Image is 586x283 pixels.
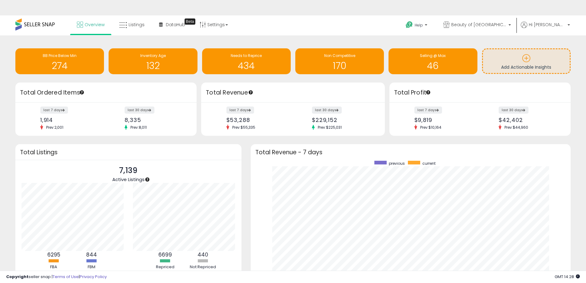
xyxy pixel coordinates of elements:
[415,22,423,28] span: Help
[112,165,145,176] p: 7,139
[109,48,197,74] a: Inventory Age 132
[248,90,253,95] div: Tooltip anchor
[79,90,85,95] div: Tooltip anchor
[40,107,68,114] label: last 7 days
[40,117,102,123] div: 1,914
[18,61,101,71] h1: 274
[185,264,221,270] div: Not Repriced
[229,125,258,130] span: Prev: $55,335
[226,117,289,123] div: $53,288
[72,15,109,34] a: Overview
[417,125,444,130] span: Prev: $10,164
[499,107,528,114] label: last 30 days
[114,15,149,34] a: Listings
[20,88,192,97] h3: Total Ordered Items
[231,53,262,58] span: Needs to Reprice
[185,18,195,25] div: Tooltip anchor
[47,251,60,258] b: 6295
[312,107,342,114] label: last 30 days
[451,22,507,28] span: Beauty of [GEOGRAPHIC_DATA]
[86,251,97,258] b: 844
[197,251,208,258] b: 440
[401,16,433,35] a: Help
[80,274,107,280] a: Privacy Policy
[422,161,436,166] span: current
[414,107,442,114] label: last 7 days
[394,88,566,97] h3: Total Profit
[483,49,570,73] a: Add Actionable Insights
[405,21,413,29] i: Get Help
[521,22,570,35] a: Hi [PERSON_NAME]
[501,125,531,130] span: Prev: $44,960
[389,161,405,166] span: previous
[112,176,145,183] span: Active Listings
[6,274,107,280] div: seller snap | |
[255,150,566,155] h3: Total Revenue - 7 days
[125,107,154,114] label: last 30 days
[202,48,291,74] a: Needs to Reprice 434
[147,264,184,270] div: Repriced
[499,117,560,123] div: $42,402
[195,15,233,34] a: Settings
[140,53,166,58] span: Inventory Age
[312,117,374,123] div: $229,152
[298,61,381,71] h1: 170
[6,274,29,280] strong: Copyright
[529,22,566,28] span: Hi [PERSON_NAME]
[324,53,355,58] span: Non Competitive
[127,125,150,130] span: Prev: 8,011
[35,264,72,270] div: FBA
[53,274,79,280] a: Terms of Use
[392,61,474,71] h1: 46
[389,48,477,74] a: Selling @ Max 46
[20,150,237,155] h3: Total Listings
[85,22,105,28] span: Overview
[315,125,345,130] span: Prev: $225,031
[43,125,66,130] span: Prev: 2,001
[166,22,185,28] span: DataHub
[15,48,104,74] a: BB Price Below Min 274
[145,177,150,182] div: Tooltip anchor
[125,117,186,123] div: 8,335
[439,15,516,35] a: Beauty of [GEOGRAPHIC_DATA]
[226,107,254,114] label: last 7 days
[555,274,580,280] span: 2025-10-13 14:28 GMT
[425,90,431,95] div: Tooltip anchor
[154,15,190,34] a: DataHub
[414,117,476,123] div: $9,819
[420,53,446,58] span: Selling @ Max
[129,22,145,28] span: Listings
[112,61,194,71] h1: 132
[205,61,288,71] h1: 434
[295,48,384,74] a: Non Competitive 170
[158,251,172,258] b: 6699
[501,64,551,70] span: Add Actionable Insights
[206,88,380,97] h3: Total Revenue
[43,53,77,58] span: BB Price Below Min
[73,264,110,270] div: FBM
